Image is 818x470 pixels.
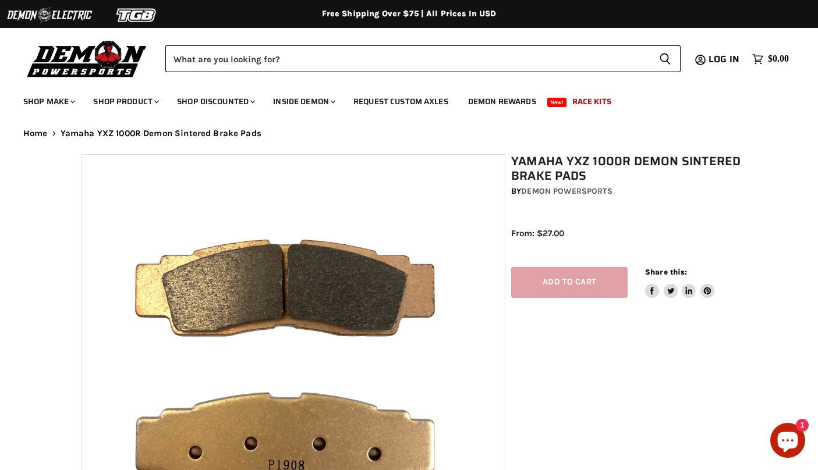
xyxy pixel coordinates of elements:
[6,4,93,26] img: Demon Electric Logo 2
[23,129,48,138] a: Home
[746,51,795,67] a: $0.00
[521,186,612,196] a: Demon Powersports
[165,45,650,72] input: Search
[511,228,564,238] span: From: $27.00
[564,90,620,113] a: Race Kits
[61,129,261,138] span: Yamaha YXZ 1000R Demon Sintered Brake Pads
[264,90,342,113] a: Inside Demon
[547,98,567,107] span: New!
[459,90,545,113] a: Demon Rewards
[511,154,743,183] h1: Yamaha YXZ 1000R Demon Sintered Brake Pads
[23,38,151,79] img: Demon Powersports
[768,54,789,65] span: $0.00
[15,85,786,113] ul: Main menu
[645,268,687,276] span: Share this:
[84,90,166,113] a: Shop Product
[165,45,681,72] form: Product
[511,185,743,198] div: by
[703,54,746,65] a: Log in
[15,90,82,113] a: Shop Make
[709,52,739,66] span: Log in
[345,90,457,113] a: Request Custom Axles
[767,423,809,461] inbox-online-store-chat: Shopify online store chat
[645,267,714,298] aside: Share this:
[650,45,681,72] button: Search
[168,90,262,113] a: Shop Discounted
[93,4,180,26] img: TGB Logo 2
